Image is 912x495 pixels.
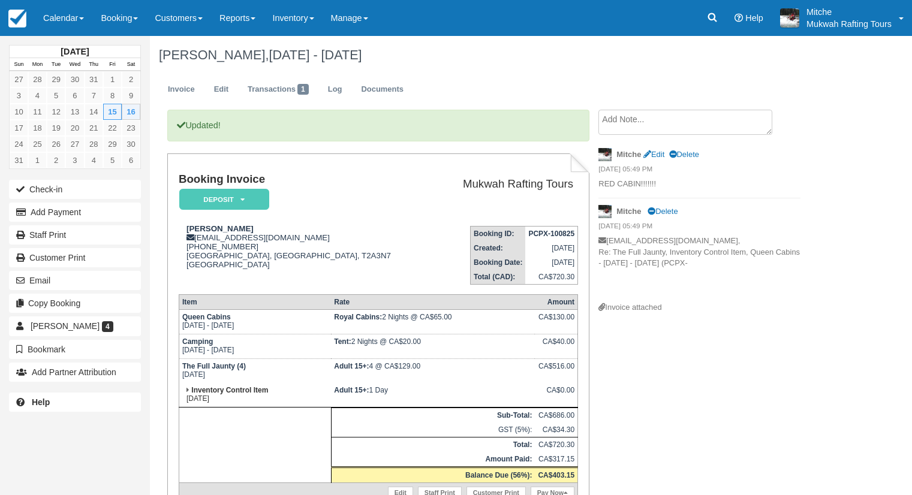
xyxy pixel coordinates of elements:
th: Amount [535,294,577,309]
td: [DATE] - [DATE] [179,334,331,358]
th: Rate [331,294,535,309]
a: 29 [103,136,122,152]
td: GST (5%): [331,422,535,437]
th: Fri [103,58,122,71]
strong: Inventory Control Item [191,386,268,394]
th: Wed [65,58,84,71]
td: [DATE] [525,255,577,270]
th: Sat [122,58,140,71]
strong: PCPX-100825 [528,230,574,238]
a: 3 [65,152,84,168]
strong: Adult 15+ [334,362,369,370]
a: 15 [103,104,122,120]
a: 5 [103,152,122,168]
td: [DATE] [179,383,331,408]
h1: [PERSON_NAME], [159,48,825,62]
a: 28 [28,71,47,87]
th: Total: [331,437,535,452]
a: 25 [28,136,47,152]
a: 8 [103,87,122,104]
a: 28 [85,136,103,152]
a: 24 [10,136,28,152]
a: 9 [122,87,140,104]
td: CA$686.00 [535,408,577,422]
strong: Camping [182,337,213,346]
p: Mukwah Rafting Tours [806,18,892,30]
a: 14 [85,104,103,120]
a: Delete [669,150,699,159]
h1: Booking Invoice [179,173,434,186]
a: [PERSON_NAME] 4 [9,316,141,336]
strong: Mitche [616,150,641,159]
a: 27 [65,136,84,152]
a: 6 [122,152,140,168]
p: [EMAIL_ADDRESS][DOMAIN_NAME], Re: The Full Jaunty, Inventory Control Item, Queen Cabins - [DATE] ... [598,236,800,302]
i: Help [735,14,743,22]
strong: [DATE] [61,47,89,56]
td: CA$720.30 [525,270,577,285]
a: 19 [47,120,65,136]
td: [DATE] - [DATE] [179,309,331,334]
a: 12 [47,104,65,120]
a: 13 [65,104,84,120]
a: Edit [643,150,664,159]
td: CA$720.30 [535,437,577,452]
th: Item [179,294,331,309]
p: Updated! [167,110,589,141]
a: 6 [65,87,84,104]
th: Mon [28,58,47,71]
a: 21 [85,120,103,136]
a: Staff Print [9,225,141,245]
td: [DATE] [179,358,331,383]
a: 5 [47,87,65,104]
a: Help [9,393,141,412]
th: Booking Date: [471,255,526,270]
span: 1 [297,84,309,95]
a: 16 [122,104,140,120]
a: Log [319,78,351,101]
a: 18 [28,120,47,136]
th: Sub-Total: [331,408,535,422]
a: 22 [103,120,122,136]
b: Help [32,397,50,407]
em: [DATE] 05:49 PM [598,221,800,234]
td: 2 Nights @ CA$20.00 [331,334,535,358]
a: 30 [122,136,140,152]
button: Add Partner Attribution [9,363,141,382]
img: checkfront-main-nav-mini-logo.png [8,10,26,28]
a: Customer Print [9,248,141,267]
strong: Mitche [616,207,641,216]
th: Booking ID: [471,226,526,241]
p: RED CABIN!!!!!!! [598,179,800,190]
a: 29 [47,71,65,87]
td: CA$317.15 [535,452,577,467]
button: Check-in [9,180,141,199]
strong: Queen Cabins [182,313,231,321]
strong: [PERSON_NAME] [186,224,254,233]
div: CA$130.00 [538,313,574,331]
a: Delete [648,207,678,216]
div: [EMAIL_ADDRESS][DOMAIN_NAME] [PHONE_NUMBER] [GEOGRAPHIC_DATA], [GEOGRAPHIC_DATA], T2A3N7 [GEOGRAP... [179,224,434,284]
div: CA$0.00 [538,386,574,404]
th: Thu [85,58,103,71]
button: Copy Booking [9,294,141,313]
a: 20 [65,120,84,136]
a: 2 [122,71,140,87]
a: 27 [10,71,28,87]
a: Edit [205,78,237,101]
td: CA$34.30 [535,422,577,437]
th: Created: [471,241,526,255]
td: 2 Nights @ CA$65.00 [331,309,535,334]
button: Bookmark [9,340,141,359]
a: 17 [10,120,28,136]
button: Email [9,271,141,290]
h2: Mukwah Rafting Tours [438,178,573,191]
th: Tue [47,58,65,71]
th: Total (CAD): [471,270,526,285]
a: Deposit [179,188,265,210]
strong: The Full Jaunty (4) [182,362,246,370]
a: 1 [103,71,122,87]
em: Deposit [179,189,269,210]
a: 10 [10,104,28,120]
td: [DATE] [525,241,577,255]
